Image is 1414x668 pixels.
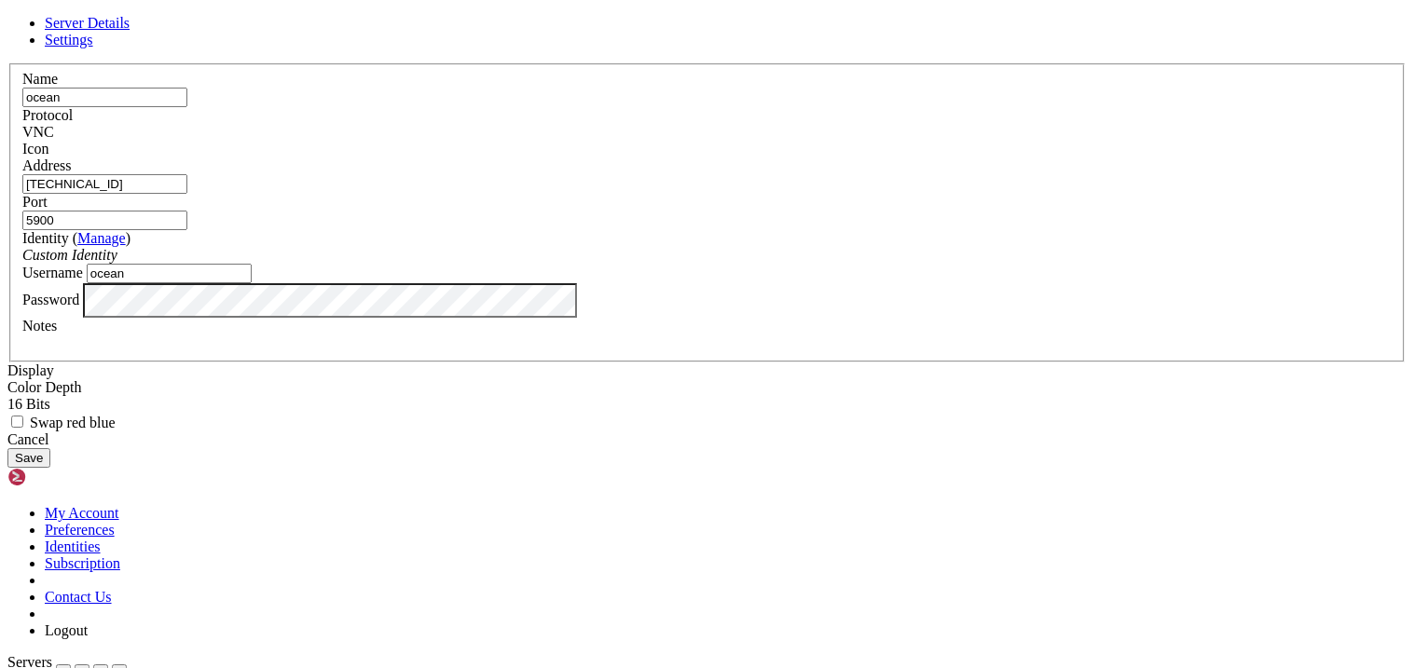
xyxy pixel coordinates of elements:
a: My Account [45,505,119,521]
input: Login Username [87,264,252,283]
a: Manage [77,230,126,246]
span: VNC [22,124,54,140]
label: Display [7,362,54,378]
a: Subscription [45,555,120,571]
label: Password [22,292,79,307]
label: Notes [22,318,57,334]
input: Server Name [22,88,187,107]
div: Cancel [7,431,1407,448]
a: Settings [45,32,93,48]
input: Port Number [22,211,187,230]
button: Save [7,448,50,468]
label: Port [22,194,48,210]
span: Swap red blue [30,415,116,430]
label: If the colors of your display appear wrong (blues appear orange or red, etc.), it may be that you... [7,415,116,430]
div: VNC [22,124,1392,141]
input: Swap red blue [11,416,23,428]
img: Shellngn [7,468,115,486]
div: 16 Bits [7,396,1407,413]
span: 16 Bits [7,396,50,412]
a: Logout [45,622,88,638]
a: Identities [45,538,101,554]
label: Username [22,265,83,280]
div: Custom Identity [22,247,1392,264]
label: Name [22,71,58,87]
label: The color depth to request, in bits-per-pixel. [7,379,82,395]
label: Identity [22,230,130,246]
label: Protocol [22,107,73,123]
span: ( ) [73,230,130,246]
i: Custom Identity [22,247,117,263]
a: Contact Us [45,589,112,605]
input: Host Name or IP [22,174,187,194]
a: Server Details [45,15,130,31]
label: Address [22,157,71,173]
a: Preferences [45,522,115,538]
label: Icon [22,141,48,157]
